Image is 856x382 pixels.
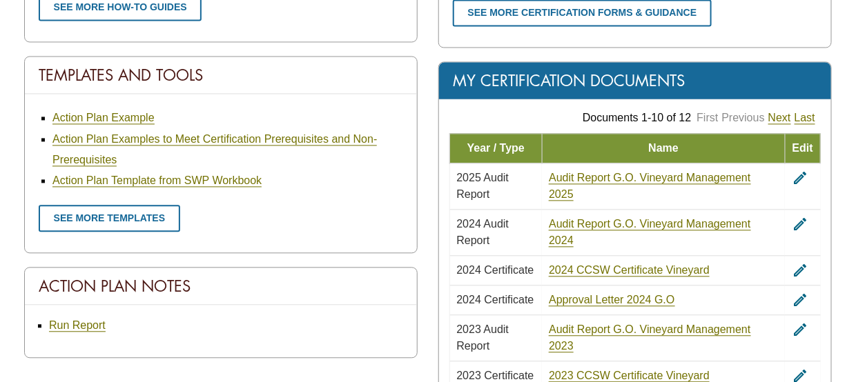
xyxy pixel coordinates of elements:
a: Last [795,112,815,124]
a: edit [792,323,808,335]
td: Year / Type [450,133,543,163]
a: Audit Report G.O. Vineyard Management 2025 [549,172,750,201]
a: edit [792,264,808,276]
a: See more templates [39,205,180,232]
a: 2023 CCSW Certificate Vineyard [549,370,710,382]
span: Documents 1-10 of 12 [583,112,691,123]
div: My Certification Documents [439,62,831,99]
td: Name [542,133,785,163]
div: Templates And Tools [25,57,417,94]
i: edit [792,292,808,308]
a: 2024 CCSW Certificate Vineyard [549,264,710,277]
a: Run Report [49,319,106,332]
div: Action Plan Notes [25,268,417,305]
a: Audit Report G.O. Vineyard Management 2024 [549,218,750,247]
a: Action Plan Template from SWP Workbook [52,174,262,187]
i: edit [792,262,808,279]
span: 2023 Audit Report [457,323,509,352]
span: 2025 Audit Report [457,172,509,200]
a: edit [792,294,808,305]
a: edit [792,370,808,381]
a: Action Plan Example [52,112,155,124]
a: Approval Letter 2024 G.O [549,294,674,306]
a: edit [792,218,808,230]
span: 2024 Audit Report [457,218,509,246]
a: edit [792,172,808,183]
i: edit [792,321,808,338]
td: Edit [785,133,820,163]
i: edit [792,216,808,232]
a: Previous [722,112,765,123]
span: 2023 Certificate [457,370,534,381]
a: Audit Report G.O. Vineyard Management 2023 [549,323,750,352]
span: 2024 Certificate [457,294,534,305]
span: 2024 Certificate [457,264,534,276]
i: edit [792,170,808,186]
a: First [697,112,718,123]
a: Next [768,112,791,124]
a: Action Plan Examples to Meet Certification Prerequisites and Non-Prerequisites [52,133,377,166]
